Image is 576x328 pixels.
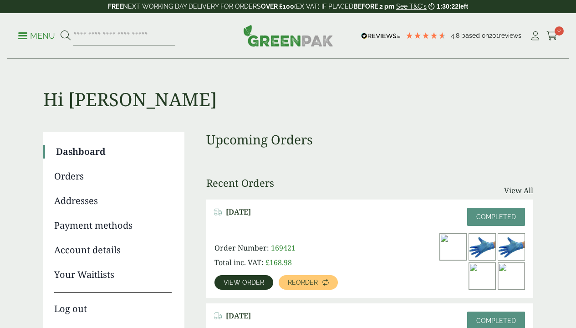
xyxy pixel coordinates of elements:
a: View All [504,185,533,196]
a: Addresses [54,194,172,208]
a: Menu [18,31,55,40]
span: Based on [461,32,489,39]
a: Reorder [279,275,338,290]
span: Reorder [288,279,318,286]
img: No-8-Deli-Box-with-Prawn-Chicken-Stir-Fry-300x217.jpg [469,263,495,289]
a: Your Waitlists [54,268,172,282]
a: Dashboard [56,145,172,159]
span: [DATE] [226,208,251,216]
div: 4.79 Stars [405,31,446,40]
span: £ [265,257,270,267]
strong: FREE [108,3,123,10]
img: GreenPak Supplies [243,25,333,46]
span: 0 [555,26,564,36]
span: 201 [489,32,499,39]
span: Completed [476,213,516,220]
span: left [459,3,468,10]
img: No-1-Deli-Box-With-Prawn-Noodles-300x219.jpg [498,263,525,289]
strong: OVER £100 [261,3,294,10]
bdi: 168.98 [265,257,292,267]
a: See T&C's [396,3,427,10]
span: [DATE] [226,312,251,320]
img: 4130015J-Blue-Vinyl-Powder-Free-Gloves-Medium-1.jfif [469,234,495,260]
span: Total inc. VAT: [214,257,264,267]
a: Log out [54,292,172,316]
span: Order Number: [214,243,269,253]
a: View order [214,275,273,290]
span: Completed [476,317,516,324]
span: 4.8 [451,32,461,39]
i: My Account [530,31,541,41]
strong: BEFORE 2 pm [353,3,394,10]
i: Cart [546,31,558,41]
span: 1:30:22 [437,3,459,10]
span: 169421 [271,243,296,253]
h3: Recent Orders [206,177,274,189]
a: Payment methods [54,219,172,232]
span: reviews [499,32,521,39]
h3: Upcoming Orders [206,132,533,148]
a: Account details [54,243,172,257]
img: REVIEWS.io [361,33,401,39]
img: dsc_3081a_1-300x200.jpg [440,234,466,260]
img: 4130015K-Blue-Vinyl-Powder-Free-Gloves-Large-1.jfif [498,234,525,260]
p: Menu [18,31,55,41]
span: View order [224,279,264,286]
a: Orders [54,169,172,183]
h1: Hi [PERSON_NAME] [43,59,533,110]
a: 0 [546,29,558,43]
